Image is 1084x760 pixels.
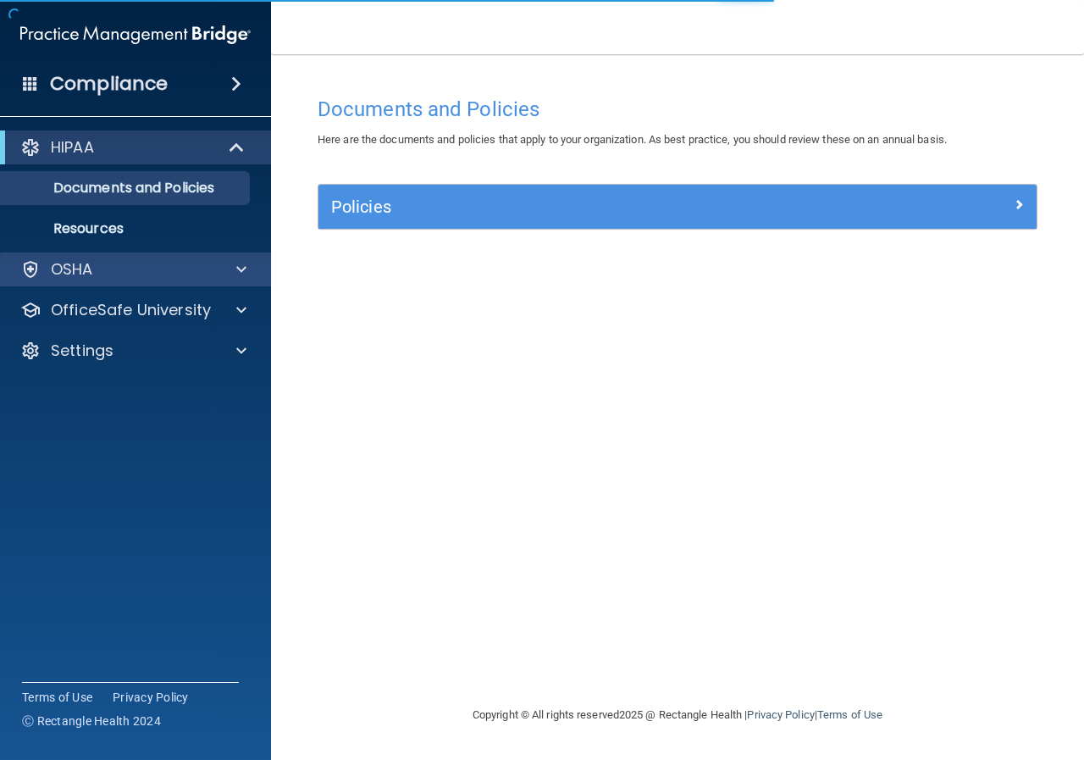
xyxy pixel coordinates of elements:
[22,713,161,729] span: Ⓒ Rectangle Health 2024
[20,300,246,320] a: OfficeSafe University
[331,193,1024,220] a: Policies
[20,341,246,361] a: Settings
[817,708,882,721] a: Terms of Use
[20,137,246,158] a: HIPAA
[51,259,93,280] p: OSHA
[318,98,1037,120] h4: Documents and Policies
[747,708,814,721] a: Privacy Policy
[51,137,94,158] p: HIPAA
[51,341,113,361] p: Settings
[11,220,242,237] p: Resources
[113,689,189,706] a: Privacy Policy
[331,197,844,216] h5: Policies
[22,689,92,706] a: Terms of Use
[11,180,242,197] p: Documents and Policies
[20,18,251,52] img: PMB logo
[20,259,246,280] a: OSHA
[318,133,947,146] span: Here are the documents and policies that apply to your organization. As best practice, you should...
[368,688,987,742] div: Copyright © All rights reserved 2025 @ Rectangle Health | |
[51,300,211,320] p: OfficeSafe University
[50,72,168,96] h4: Compliance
